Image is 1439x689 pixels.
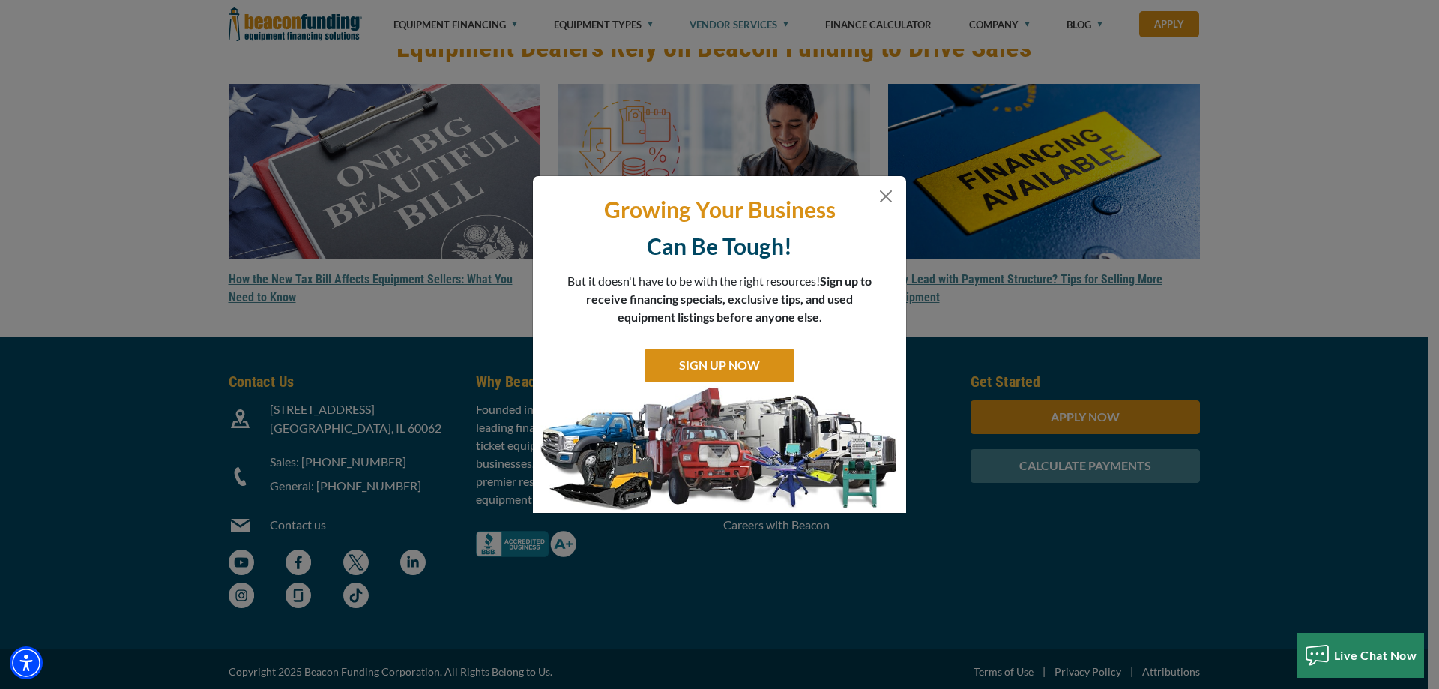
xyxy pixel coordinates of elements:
[10,646,43,679] div: Accessibility Menu
[645,349,794,382] a: SIGN UP NOW
[877,187,895,205] button: Close
[533,386,906,514] img: subscribe-modal.jpg
[1334,648,1417,662] span: Live Chat Now
[586,274,872,324] span: Sign up to receive financing specials, exclusive tips, and used equipment listings before anyone ...
[544,232,895,261] p: Can Be Tough!
[544,195,895,224] p: Growing Your Business
[567,272,872,326] p: But it doesn't have to be with the right resources!
[1297,633,1425,678] button: Live Chat Now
